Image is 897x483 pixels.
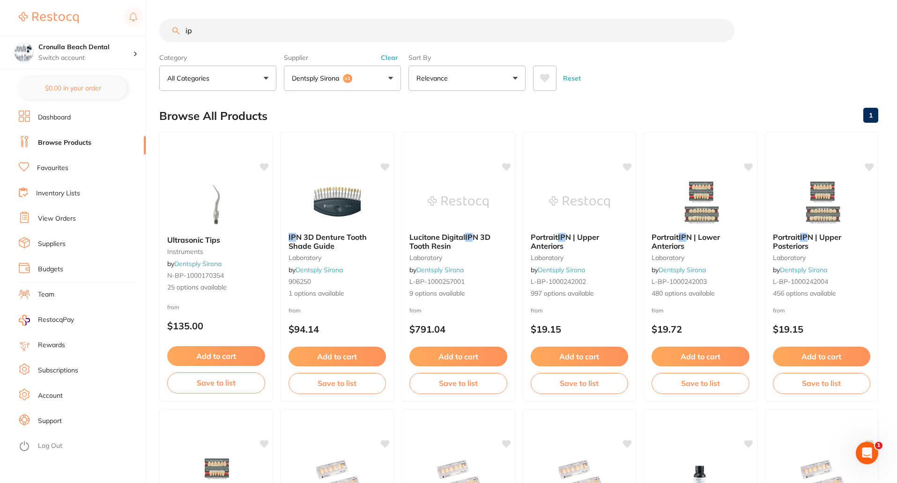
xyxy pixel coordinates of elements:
[409,233,507,250] b: Lucitone Digital IPN 3D Tooth Resin
[38,441,62,451] a: Log Out
[167,372,265,393] button: Save to list
[549,178,610,225] img: Portrait IPN | Upper Anteriors
[531,373,629,394] button: Save to list
[167,248,265,255] small: instruments
[558,232,565,242] em: IP
[38,265,63,274] a: Budgets
[791,178,852,225] img: Portrait IPN | Upper Posteriors
[307,178,368,225] img: IPN 3D Denture Tooth Shade Guide
[773,324,871,334] p: $19.15
[289,307,301,314] span: from
[19,12,79,23] img: Restocq Logo
[19,315,30,326] img: RestocqPay
[38,366,78,375] a: Subscriptions
[409,277,465,286] span: L-BP-1000257001
[780,266,827,274] a: Dentsply Sirona
[531,307,543,314] span: from
[773,232,800,242] span: Portrait
[167,235,220,245] span: Ultrasonic Tips
[292,74,343,83] p: Dentsply Sirona
[773,307,785,314] span: from
[38,315,74,325] span: RestocqPay
[15,43,33,62] img: Cronulla Beach Dental
[409,289,507,298] span: 9 options available
[19,7,79,29] a: Restocq Logo
[167,304,179,311] span: from
[531,233,629,250] b: Portrait IPN | Upper Anteriors
[531,266,585,274] span: by
[167,283,265,292] span: 25 options available
[167,74,213,83] p: All Categories
[289,266,343,274] span: by
[531,324,629,334] p: $19.15
[773,232,841,250] span: N | Upper Posteriors
[185,181,246,228] img: Ultrasonic Tips
[284,53,401,62] label: Supplier
[296,266,343,274] a: Dentsply Sirona
[378,53,401,62] button: Clear
[652,266,706,274] span: by
[19,315,74,326] a: RestocqPay
[38,113,71,122] a: Dashboard
[416,266,464,274] a: Dentsply Sirona
[856,442,878,464] iframe: Intercom live chat
[560,66,584,91] button: Reset
[38,53,133,63] p: Switch account
[652,347,749,366] button: Add to cart
[652,233,749,250] b: Portrait IPN | Lower Anteriors
[652,373,749,394] button: Save to list
[409,266,464,274] span: by
[159,66,276,91] button: All Categories
[652,324,749,334] p: $19.72
[408,66,526,91] button: Relevance
[38,391,63,401] a: Account
[167,320,265,331] p: $135.00
[38,43,133,52] h4: Cronulla Beach Dental
[289,254,386,261] small: laboratory
[531,232,558,242] span: Portrait
[679,232,686,242] em: IP
[875,442,882,449] span: 1
[531,277,586,286] span: L-BP-1000242002
[174,260,222,268] a: Dentsply Sirona
[531,254,629,261] small: laboratory
[167,260,222,268] span: by
[863,106,878,125] a: 1
[38,290,54,299] a: Team
[289,373,386,394] button: Save to list
[38,341,65,350] a: Rewards
[19,439,143,454] button: Log Out
[38,239,66,249] a: Suppliers
[531,232,599,250] span: N | Upper Anteriors
[19,77,127,99] button: $0.00 in your order
[167,346,265,366] button: Add to cart
[773,277,828,286] span: L-BP-1000242004
[159,110,267,123] h2: Browse All Products
[408,53,526,62] label: Sort By
[531,289,629,298] span: 997 options available
[36,189,80,198] a: Inventory Lists
[409,324,507,334] p: $791.04
[37,163,68,173] a: Favourites
[800,232,808,242] em: IP
[652,277,707,286] span: L-BP-1000242003
[773,373,871,394] button: Save to list
[652,254,749,261] small: laboratory
[428,178,489,225] img: Lucitone Digital IPN 3D Tooth Resin
[289,324,386,334] p: $94.14
[652,307,664,314] span: from
[670,178,731,225] img: Portrait IPN | Lower Anteriors
[773,289,871,298] span: 456 options available
[659,266,706,274] a: Dentsply Sirona
[409,254,507,261] small: laboratory
[38,138,91,148] a: Browse Products
[289,233,386,250] b: IPN 3D Denture Tooth Shade Guide
[773,233,871,250] b: Portrait IPN | Upper Posteriors
[652,289,749,298] span: 480 options available
[409,232,465,242] span: Lucitone Digital
[289,232,296,242] em: IP
[531,347,629,366] button: Add to cart
[652,232,679,242] span: Portrait
[159,19,734,42] input: Search Products
[167,236,265,244] b: Ultrasonic Tips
